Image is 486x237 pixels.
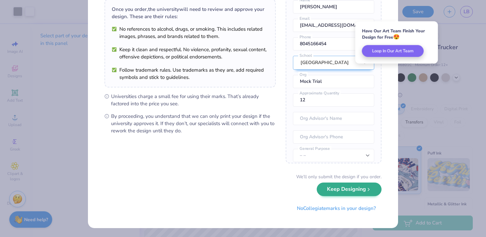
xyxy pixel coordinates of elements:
div: Have Our Art Team Finish Your Design for Free [362,28,431,40]
input: Org Advisor's Name [293,112,374,125]
input: Phone [293,37,374,51]
input: Approximate Quantity [293,93,374,107]
span: 😍 [393,33,400,41]
button: NoCollegiatemarks in your design? [291,202,382,215]
input: Name [293,0,374,14]
li: Follow trademark rules. Use trademarks as they are, add required symbols and stick to guidelines. [112,66,268,81]
span: Universities charge a small fee for using their marks. That’s already factored into the price you... [111,93,276,107]
input: Org Advisor's Phone [293,130,374,144]
input: Email [293,19,374,32]
button: Loop In Our Art Team [362,45,424,57]
li: No references to alcohol, drugs, or smoking. This includes related images, phrases, and brands re... [112,25,268,40]
span: By proceeding, you understand that we can only print your design if the university approves it. I... [111,113,276,134]
input: Org [293,75,374,88]
li: Keep it clean and respectful. No violence, profanity, sexual content, offensive depictions, or po... [112,46,268,60]
div: We’ll only submit the design if you order. [296,173,382,180]
button: Keep Designing [317,183,382,196]
div: Once you order, the university will need to review and approve your design. These are their rules: [112,6,268,20]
